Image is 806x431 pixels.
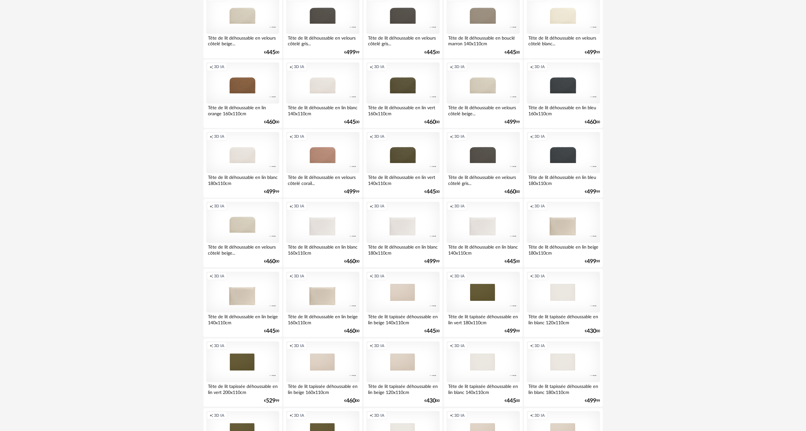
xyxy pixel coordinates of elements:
div: Tête de lit déhoussable en velours côtelé beige... [206,243,279,256]
span: 499 [587,399,596,403]
span: 499 [587,50,596,55]
div: € 99 [585,399,600,403]
span: 460 [266,120,275,124]
div: Tête de lit déhoussable en lin vert 160x110cm [366,104,439,116]
span: 3D IA [454,343,465,348]
span: 499 [426,259,436,264]
span: 3D IA [534,64,545,69]
div: € 00 [264,50,279,55]
div: € 00 [344,329,359,333]
span: Creation icon [530,343,534,348]
div: € 00 [264,259,279,264]
span: 3D IA [294,274,304,279]
div: Tête de lit déhoussable en lin vert 140x110cm [366,173,439,186]
span: 3D IA [374,64,384,69]
a: Creation icon 3D IA Tête de lit déhoussable en lin blanc 140x110cm €44500 [283,60,362,128]
span: 3D IA [214,343,224,348]
div: € 00 [585,120,600,124]
span: Creation icon [210,274,213,279]
span: 3D IA [214,274,224,279]
span: 3D IA [374,413,384,418]
a: Creation icon 3D IA Tête de lit tapissée déhoussable en lin blanc 140x110cm €44500 [444,339,522,407]
div: € 00 [585,329,600,333]
a: Creation icon 3D IA Tête de lit déhoussable en lin bleu 180x110cm €49999 [524,129,603,198]
span: Creation icon [289,204,293,209]
a: Creation icon 3D IA Tête de lit déhoussable en lin vert 140x110cm €44500 [364,129,442,198]
div: Tête de lit déhoussable en lin beige 160x110cm [286,313,359,325]
div: € 00 [344,120,359,124]
span: 3D IA [534,134,545,139]
a: Creation icon 3D IA Tête de lit tapissée déhoussable en lin beige 120x110cm €43000 [364,339,442,407]
a: Creation icon 3D IA Tête de lit déhoussable en lin beige 180x110cm €49999 [524,199,603,267]
a: Creation icon 3D IA Tête de lit déhoussable en lin vert 160x110cm €46000 [364,60,442,128]
span: 445 [506,50,516,55]
a: Creation icon 3D IA Tête de lit déhoussable en lin orange 160x110cm €46000 [203,60,282,128]
div: € 00 [424,120,440,124]
span: 499 [587,259,596,264]
div: € 99 [344,190,359,194]
span: 3D IA [454,413,465,418]
div: Tête de lit déhoussable en lin blanc 180x110cm [206,173,279,186]
div: Tête de lit déhoussable en velours côtelé blanc... [527,34,600,47]
span: 460 [506,190,516,194]
span: Creation icon [210,134,213,139]
div: € 00 [505,399,520,403]
div: Tête de lit déhoussable en lin orange 160x110cm [206,104,279,116]
div: Tête de lit déhoussable en velours côtelé gris... [447,173,519,186]
span: 3D IA [374,274,384,279]
div: Tête de lit tapissée déhoussable en lin vert 200x110cm [206,382,279,395]
span: 3D IA [454,64,465,69]
span: 499 [346,50,356,55]
a: Creation icon 3D IA Tête de lit déhoussable en lin beige 140x110cm €44500 [203,269,282,337]
a: Creation icon 3D IA Tête de lit tapissée déhoussable en lin beige 140x110cm €44500 [364,269,442,337]
span: Creation icon [450,204,454,209]
span: 445 [426,190,436,194]
a: Creation icon 3D IA Tête de lit tapissée déhoussable en lin vert 200x110cm €52999 [203,339,282,407]
a: Creation icon 3D IA Tête de lit tapissée déhoussable en lin beige 160x110cm €46000 [283,339,362,407]
span: Creation icon [450,134,454,139]
span: Creation icon [530,204,534,209]
span: 499 [266,190,275,194]
div: € 00 [344,259,359,264]
span: 460 [587,120,596,124]
span: 445 [266,329,275,333]
span: Creation icon [370,134,373,139]
a: Creation icon 3D IA Tête de lit tapissée déhoussable en lin blanc 180x110cm €49999 [524,339,603,407]
span: 430 [426,399,436,403]
span: 3D IA [454,204,465,209]
span: Creation icon [450,274,454,279]
span: 460 [346,329,356,333]
span: Creation icon [450,343,454,348]
div: Tête de lit déhoussable en velours côtelé beige... [206,34,279,47]
span: 445 [426,50,436,55]
a: Creation icon 3D IA Tête de lit déhoussable en velours côtelé beige... €49999 [444,60,522,128]
a: Creation icon 3D IA Tête de lit déhoussable en lin blanc 180x110cm €49999 [203,129,282,198]
span: Creation icon [289,64,293,69]
span: Creation icon [289,413,293,418]
span: Creation icon [210,204,213,209]
span: 445 [506,399,516,403]
div: € 99 [505,329,520,333]
a: Creation icon 3D IA Tête de lit tapissée déhoussable en lin blanc 120x110cm €43000 [524,269,603,337]
span: Creation icon [210,413,213,418]
span: 3D IA [214,204,224,209]
span: Creation icon [289,274,293,279]
div: Tête de lit déhoussable en lin beige 180x110cm [527,243,600,256]
span: Creation icon [530,64,534,69]
span: Creation icon [370,204,373,209]
span: Creation icon [210,64,213,69]
div: Tête de lit tapissée déhoussable en lin beige 160x110cm [286,382,359,395]
span: 499 [587,190,596,194]
div: € 99 [505,120,520,124]
span: Creation icon [530,274,534,279]
div: € 00 [264,120,279,124]
div: Tête de lit déhoussable en lin blanc 140x110cm [447,243,519,256]
span: 3D IA [214,64,224,69]
div: Tête de lit tapissée déhoussable en lin beige 140x110cm [366,313,439,325]
span: Creation icon [530,413,534,418]
span: 445 [346,120,356,124]
a: Creation icon 3D IA Tête de lit déhoussable en lin bleu 160x110cm €46000 [524,60,603,128]
span: 3D IA [294,413,304,418]
span: 460 [426,120,436,124]
div: Tête de lit déhoussable en lin blanc 160x110cm [286,243,359,256]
